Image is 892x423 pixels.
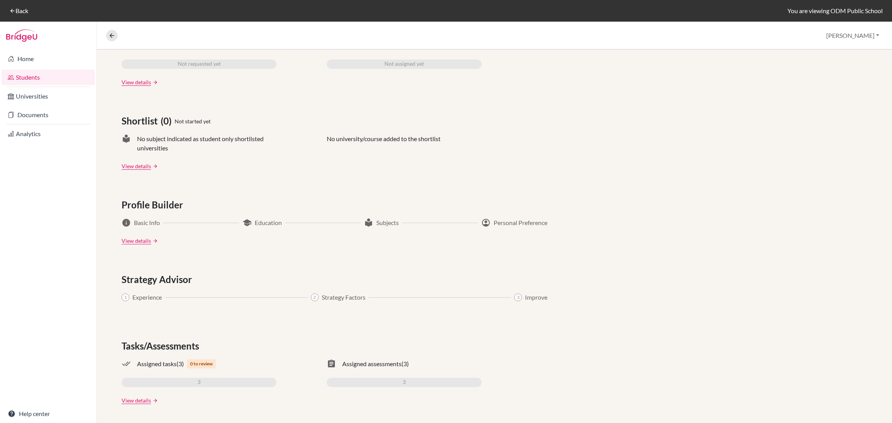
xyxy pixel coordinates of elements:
span: Education [255,218,282,227]
span: done_all [122,359,131,368]
a: Home [2,51,95,67]
span: local_library [122,134,131,153]
span: Assigned tasks [137,359,177,368]
span: 0 to review [187,359,216,368]
div: You are viewing ODM Public School [787,6,883,15]
span: 3 [514,293,522,301]
span: Tasks/Assessments [122,339,202,353]
span: (3) [177,359,184,368]
span: Profile Builder [122,198,186,212]
a: Analytics [2,126,95,142]
span: Shortlist [122,114,161,128]
span: 3 [403,378,406,387]
span: Personal Preference [494,218,547,227]
a: View details [122,162,151,170]
a: View details [122,396,151,404]
button: [PERSON_NAME] [823,28,883,43]
span: Assigned assessments [342,359,401,368]
span: Basic Info [134,218,160,227]
a: View details [122,237,151,245]
span: Strategy Advisor [122,273,195,287]
span: Experience [132,293,162,302]
span: 1 [122,293,129,301]
span: Strategy Factors [322,293,365,302]
span: (3) [401,359,409,368]
img: Bridge-U [6,29,37,42]
span: school [242,218,252,227]
a: arrow_backBack [9,7,28,14]
span: Subjects [376,218,399,227]
span: task [327,41,336,50]
span: Not started yet [175,117,211,125]
span: local_library [364,218,373,227]
span: Improve [525,293,547,302]
i: arrow_back [9,8,15,14]
span: No subject indicated as student only shortlisted universities [137,134,276,153]
span: (0) [161,114,175,128]
a: arrow_forward [151,398,158,403]
span: account_circle [481,218,491,227]
p: No university/course added to the shortlist [327,134,441,153]
span: assignment [327,359,336,368]
span: 2 [311,293,319,301]
a: arrow_forward [151,238,158,244]
a: arrow_forward [151,80,158,85]
span: 3 [197,378,201,387]
span: Not assigned yet [384,60,424,69]
a: Students [2,70,95,85]
a: Universities [2,89,95,104]
span: mark_email_read [122,41,131,50]
span: Not requested yet [178,60,221,69]
a: arrow_forward [151,164,158,169]
span: info [122,218,131,227]
a: Documents [2,107,95,123]
a: Help center [2,406,95,421]
a: View details [122,78,151,86]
